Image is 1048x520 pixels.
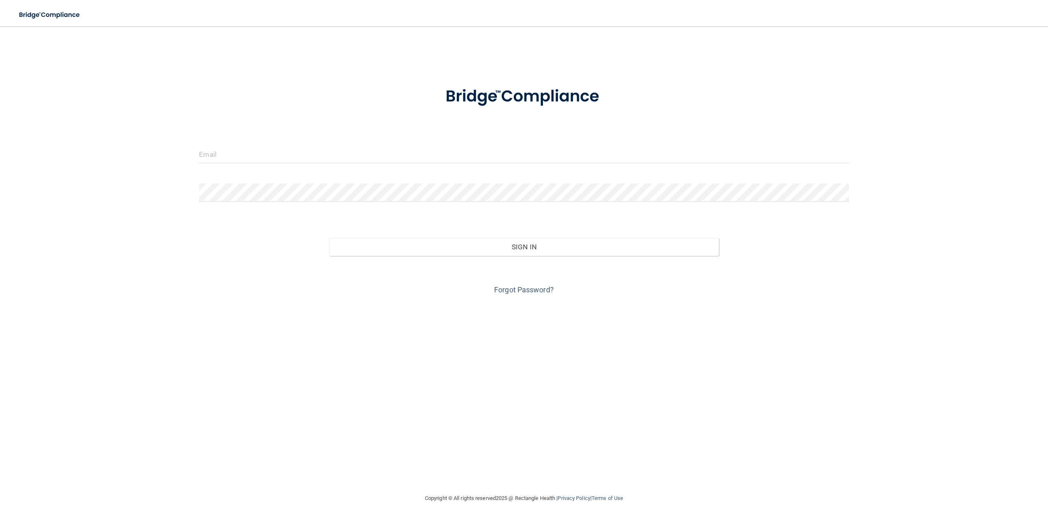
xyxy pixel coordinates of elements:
[558,495,590,501] a: Privacy Policy
[12,7,88,23] img: bridge_compliance_login_screen.278c3ca4.svg
[592,495,623,501] a: Terms of Use
[199,145,849,163] input: Email
[375,485,673,511] div: Copyright © All rights reserved 2025 @ Rectangle Health | |
[494,285,554,294] a: Forgot Password?
[429,75,619,118] img: bridge_compliance_login_screen.278c3ca4.svg
[329,238,719,256] button: Sign In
